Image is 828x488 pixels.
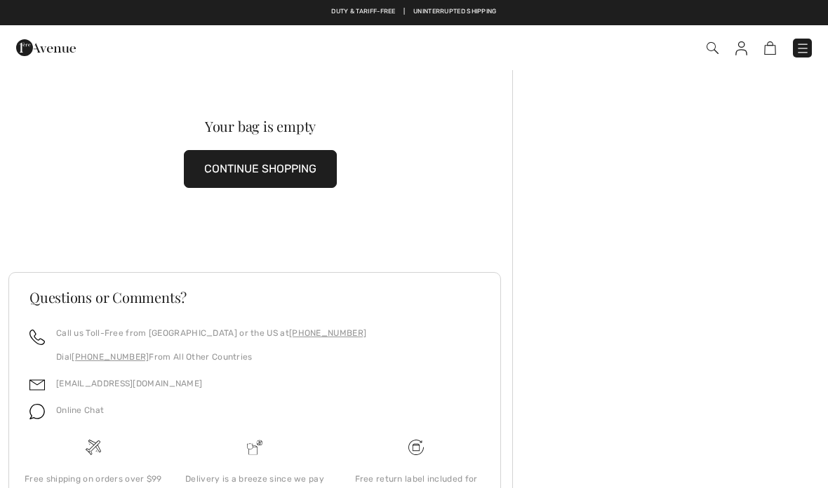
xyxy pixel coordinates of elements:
span: Online Chat [56,405,104,415]
img: 1ère Avenue [16,34,76,62]
img: Shopping Bag [764,41,776,55]
h3: Questions or Comments? [29,290,480,304]
img: Search [707,42,719,54]
div: Free shipping on orders over $99 [24,473,163,485]
img: Menu [796,41,810,55]
div: Your bag is empty [34,119,487,133]
img: Delivery is a breeze since we pay the duties! [247,440,262,455]
img: email [29,377,45,393]
a: [EMAIL_ADDRESS][DOMAIN_NAME] [56,379,202,388]
img: My Info [735,41,747,55]
img: Free shipping on orders over $99 [408,440,424,455]
a: 1ère Avenue [16,40,76,53]
img: call [29,330,45,345]
img: chat [29,404,45,419]
a: [PHONE_NUMBER] [289,328,366,338]
a: [PHONE_NUMBER] [72,352,149,362]
img: Free shipping on orders over $99 [86,440,101,455]
button: CONTINUE SHOPPING [184,150,337,188]
p: Call us Toll-Free from [GEOGRAPHIC_DATA] or the US at [56,327,366,339]
p: Dial From All Other Countries [56,351,366,363]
